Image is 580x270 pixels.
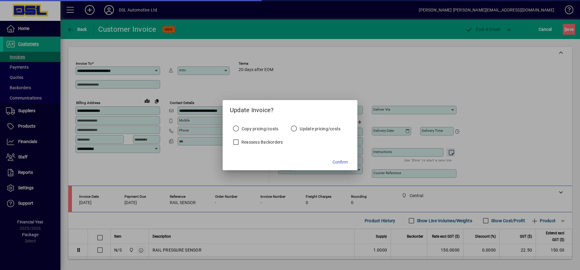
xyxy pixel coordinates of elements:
[240,126,279,132] label: Copy pricing/costs
[330,157,350,168] button: Confirm
[298,126,340,132] label: Update pricing/costs
[240,139,283,145] label: Reassess Backorders
[333,159,348,165] span: Confirm
[223,100,358,118] h5: Update Invoice?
